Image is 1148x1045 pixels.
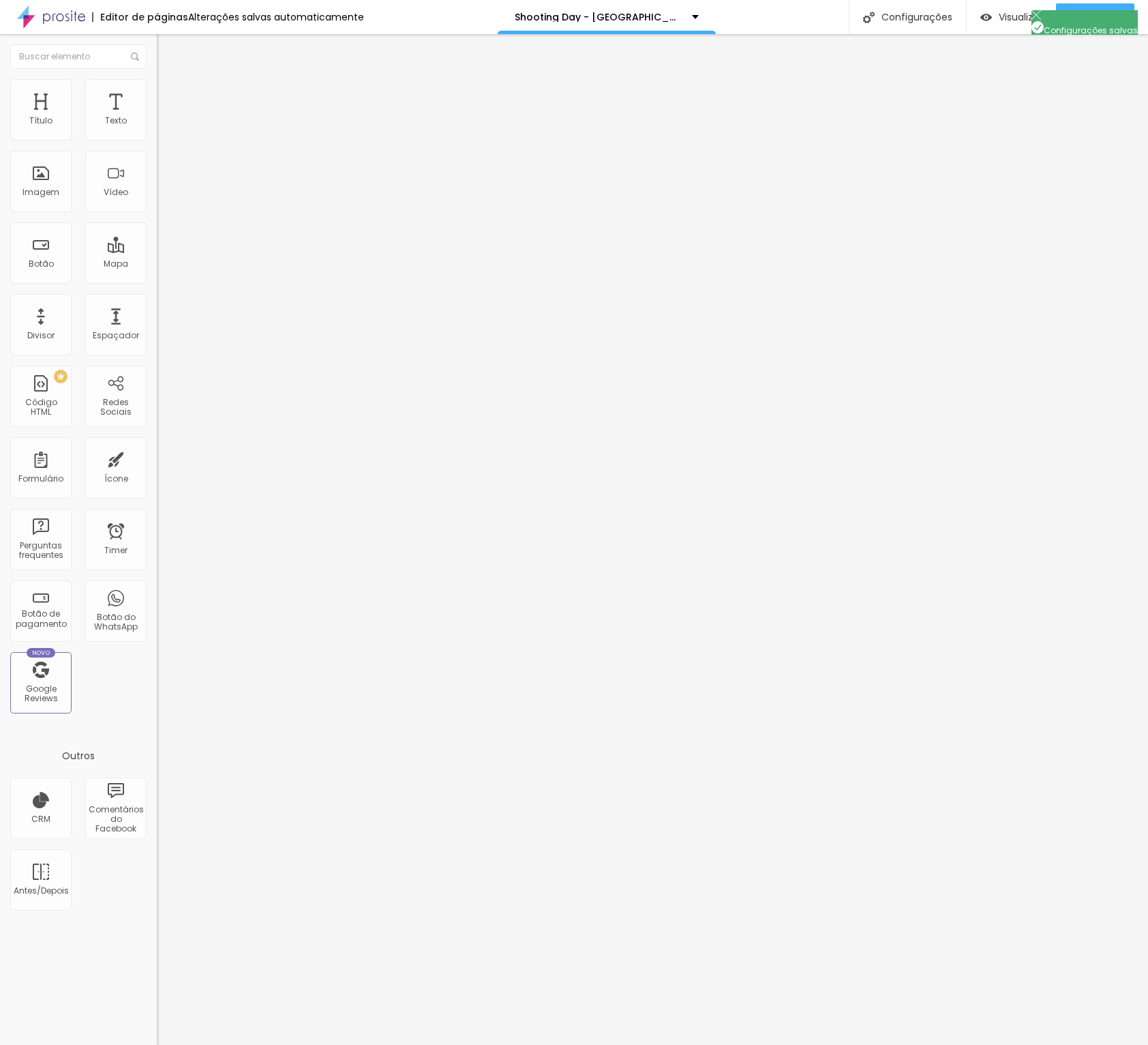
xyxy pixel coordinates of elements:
div: Formulário [18,474,63,484]
div: Imagem [22,188,59,197]
div: Novo [27,648,56,658]
button: Publicar [1056,3,1134,31]
input: Buscar elemento [10,44,147,69]
div: Texto [105,116,127,126]
div: Timer [104,546,127,555]
div: Mapa [104,259,128,269]
div: Botão de pagamento [14,609,67,629]
img: Icone [1031,21,1044,33]
img: view-1.svg [980,12,992,23]
div: Ícone [104,474,128,484]
div: Botão [29,259,54,269]
div: Comentários do Facebook [89,805,142,834]
div: Divisor [27,331,55,340]
div: Alterações salvas automaticamente [188,12,364,22]
div: Google Reviews [14,684,67,704]
div: Redes Sociais [89,398,142,417]
div: Vídeo [104,188,128,197]
div: Antes/Depois [14,886,67,896]
div: Espaçador [93,331,139,340]
div: CRM [31,814,50,824]
img: Icone [131,53,139,61]
span: Visualizar [999,12,1042,23]
button: Visualizar [967,3,1056,31]
div: Perguntas frequentes [14,541,67,561]
img: Icone [1031,10,1041,20]
iframe: Editor [157,34,1148,1045]
span: Configurações salvas [1031,25,1138,36]
img: Icone [863,12,875,23]
div: Editor de páginas [92,12,188,22]
div: Título [29,116,52,126]
div: Botão do WhatsApp [89,613,142,632]
div: Código HTML [14,398,67,417]
p: Shooting Day - [GEOGRAPHIC_DATA] [515,12,682,22]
